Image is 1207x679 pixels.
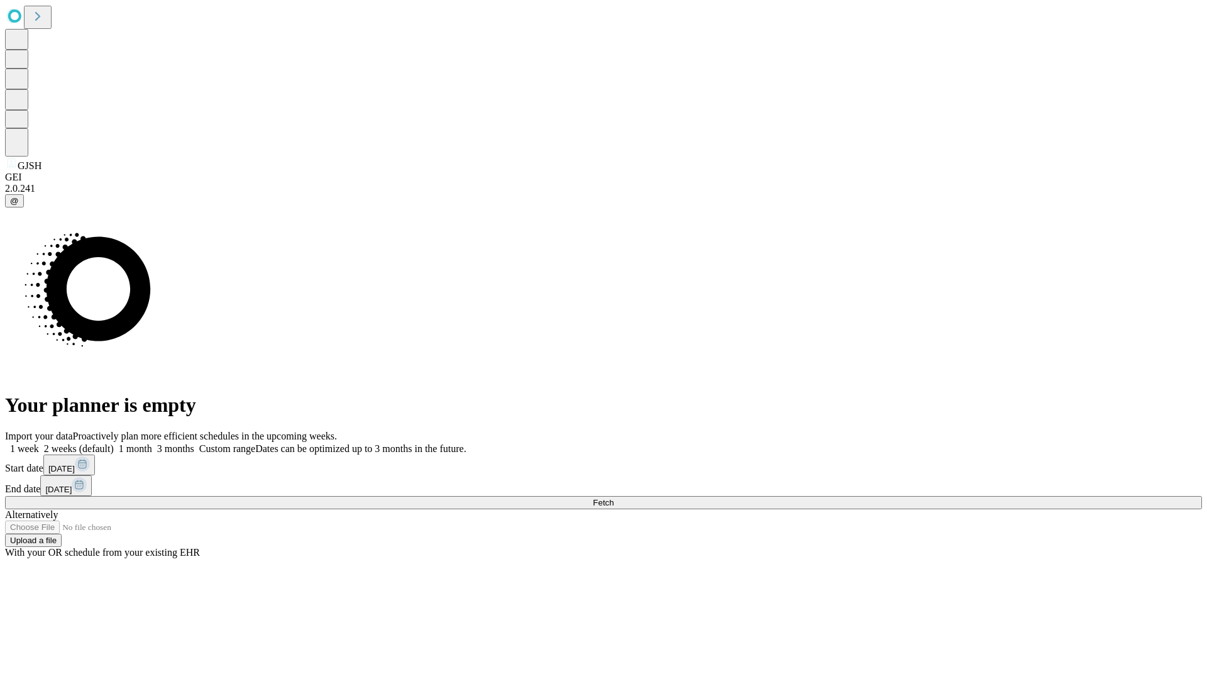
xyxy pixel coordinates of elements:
span: GJSH [18,160,41,171]
span: Dates can be optimized up to 3 months in the future. [255,443,466,454]
span: [DATE] [48,464,75,473]
div: GEI [5,172,1202,183]
span: Import your data [5,431,73,441]
div: 2.0.241 [5,183,1202,194]
span: 1 month [119,443,152,454]
button: Fetch [5,496,1202,509]
div: End date [5,475,1202,496]
span: With your OR schedule from your existing EHR [5,547,200,558]
span: Alternatively [5,509,58,520]
span: @ [10,196,19,206]
span: Proactively plan more efficient schedules in the upcoming weeks. [73,431,337,441]
button: @ [5,194,24,207]
span: Fetch [593,498,614,507]
span: 1 week [10,443,39,454]
div: Start date [5,455,1202,475]
span: Custom range [199,443,255,454]
button: Upload a file [5,534,62,547]
h1: Your planner is empty [5,394,1202,417]
span: [DATE] [45,485,72,494]
button: [DATE] [43,455,95,475]
span: 2 weeks (default) [44,443,114,454]
button: [DATE] [40,475,92,496]
span: 3 months [157,443,194,454]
